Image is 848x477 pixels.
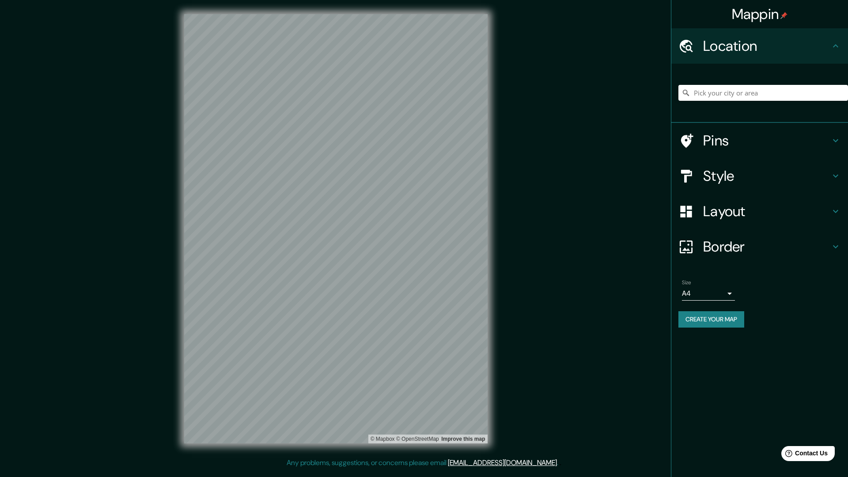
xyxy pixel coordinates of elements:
[732,5,788,23] h4: Mappin
[671,229,848,264] div: Border
[703,238,830,256] h4: Border
[682,279,691,286] label: Size
[287,458,558,468] p: Any problems, suggestions, or concerns please email .
[769,443,838,467] iframe: Help widget launcher
[371,436,395,442] a: Mapbox
[671,28,848,64] div: Location
[703,167,830,185] h4: Style
[780,12,787,19] img: pin-icon.png
[441,436,485,442] a: Map feedback
[703,37,830,55] h4: Location
[560,458,561,468] div: .
[703,202,830,220] h4: Layout
[678,311,744,328] button: Create your map
[671,123,848,158] div: Pins
[671,194,848,229] div: Layout
[558,458,560,468] div: .
[671,158,848,194] div: Style
[682,286,735,301] div: A4
[678,85,848,101] input: Pick your city or area
[703,132,830,149] h4: Pins
[396,436,439,442] a: OpenStreetMap
[184,14,488,443] canvas: Map
[448,458,557,467] a: [EMAIL_ADDRESS][DOMAIN_NAME]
